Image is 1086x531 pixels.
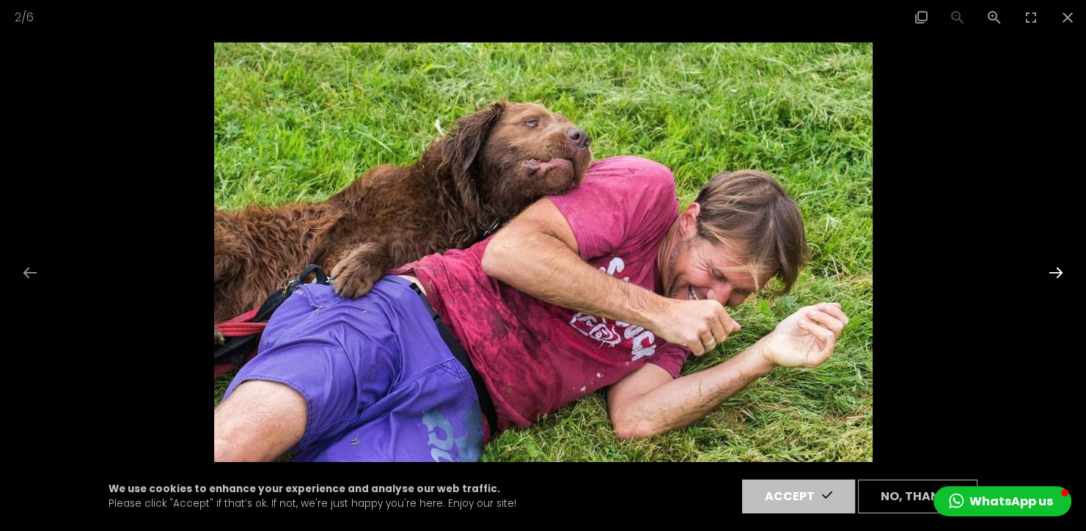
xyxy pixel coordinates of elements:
[109,482,500,496] strong: We use cookies to enhance your experience and analyse our web traffic.
[1041,258,1071,287] button: Next slide
[214,43,873,483] img: mark_and_dog.jpg
[742,480,855,513] button: Accept
[26,9,34,26] span: 6
[109,482,516,512] p: Please click "Accept" if that’s ok. If not, we're just happy you're here. Enjoy our site!
[15,258,45,287] button: Previous slide
[15,9,21,26] span: 2
[933,486,1071,516] button: WhatsApp us
[858,480,977,513] button: No, thanks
